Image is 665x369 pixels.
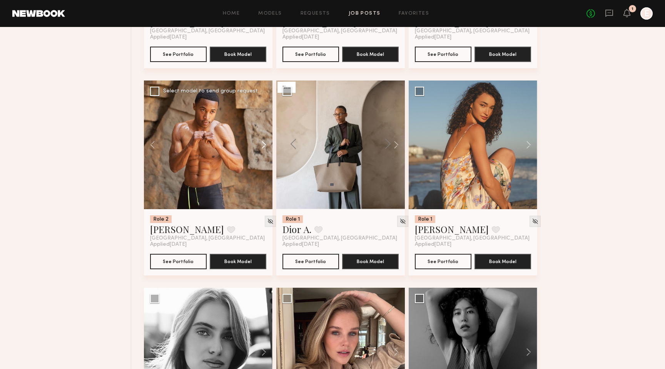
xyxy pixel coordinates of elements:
[150,28,265,34] span: [GEOGRAPHIC_DATA], [GEOGRAPHIC_DATA]
[210,258,266,264] a: Book Model
[282,28,397,34] span: [GEOGRAPHIC_DATA], [GEOGRAPHIC_DATA]
[150,215,172,223] div: Role 2
[415,215,435,223] div: Role 1
[640,7,653,20] a: E
[342,254,399,269] button: Book Model
[475,258,531,264] a: Book Model
[342,50,399,57] a: Book Model
[282,223,311,235] a: Dior A.
[342,47,399,62] button: Book Model
[282,47,339,62] button: See Portfolio
[150,47,207,62] button: See Portfolio
[415,34,531,40] div: Applied [DATE]
[415,47,471,62] button: See Portfolio
[210,47,266,62] button: Book Model
[210,50,266,57] a: Book Model
[150,235,265,242] span: [GEOGRAPHIC_DATA], [GEOGRAPHIC_DATA]
[415,242,531,248] div: Applied [DATE]
[210,254,266,269] button: Book Model
[415,235,530,242] span: [GEOGRAPHIC_DATA], [GEOGRAPHIC_DATA]
[632,7,633,11] div: 1
[475,47,531,62] button: Book Model
[301,11,330,16] a: Requests
[150,34,266,40] div: Applied [DATE]
[475,50,531,57] a: Book Model
[267,218,274,225] img: Unhide Model
[258,11,282,16] a: Models
[282,235,397,242] span: [GEOGRAPHIC_DATA], [GEOGRAPHIC_DATA]
[282,34,399,40] div: Applied [DATE]
[399,11,429,16] a: Favorites
[223,11,240,16] a: Home
[282,254,339,269] button: See Portfolio
[399,218,406,225] img: Unhide Model
[475,254,531,269] button: Book Model
[150,223,224,235] a: [PERSON_NAME]
[415,28,530,34] span: [GEOGRAPHIC_DATA], [GEOGRAPHIC_DATA]
[532,218,538,225] img: Unhide Model
[282,215,303,223] div: Role 1
[415,223,489,235] a: [PERSON_NAME]
[349,11,381,16] a: Job Posts
[150,242,266,248] div: Applied [DATE]
[342,258,399,264] a: Book Model
[415,254,471,269] button: See Portfolio
[282,242,399,248] div: Applied [DATE]
[163,89,258,94] div: Select model to send group request
[150,254,207,269] button: See Portfolio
